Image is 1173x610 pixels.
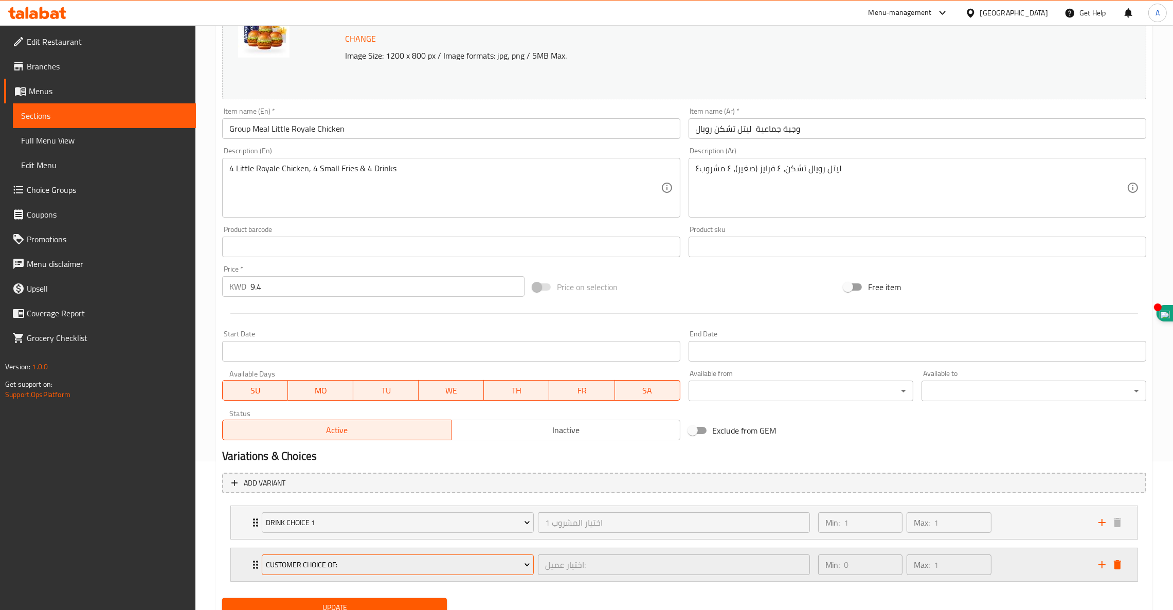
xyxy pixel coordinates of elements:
span: Edit Restaurant [27,35,188,48]
button: delete [1110,557,1125,572]
span: Change [345,31,376,46]
span: FR [553,383,610,398]
button: Customer Choice Of: [262,554,534,575]
button: TH [484,380,549,401]
span: SA [619,383,676,398]
button: WE [419,380,484,401]
button: Inactive [451,420,680,440]
a: Coverage Report [4,301,196,326]
span: A [1156,7,1160,19]
span: TU [357,383,414,398]
p: Max: [914,559,930,571]
span: MO [292,383,349,398]
a: Promotions [4,227,196,252]
span: Customer Choice Of: [266,559,530,571]
div: Expand [231,506,1138,539]
a: Choice Groups [4,177,196,202]
button: FR [549,380,615,401]
a: Edit Menu [13,153,196,177]
button: Add variant [222,473,1146,494]
span: TH [488,383,545,398]
span: Free item [868,281,901,293]
span: Edit Menu [21,159,188,171]
span: Upsell [27,282,188,295]
input: Enter name En [222,118,680,139]
div: ​ [922,381,1146,401]
a: Coupons [4,202,196,227]
span: Version: [5,360,30,373]
button: add [1094,557,1110,572]
a: Branches [4,54,196,79]
a: Menus [4,79,196,103]
button: TU [353,380,419,401]
input: Enter name Ar [689,118,1146,139]
button: Change [341,28,380,49]
div: [GEOGRAPHIC_DATA] [980,7,1048,19]
span: Exclude from GEM [713,424,777,437]
input: Please enter product sku [689,237,1146,257]
div: ​ [689,381,913,401]
span: Drink Choice 1 [266,516,530,529]
span: Full Menu View [21,134,188,147]
a: Support.OpsPlatform [5,388,70,401]
span: Menu disclaimer [27,258,188,270]
input: Please enter price [250,276,525,297]
p: Min: [825,559,840,571]
a: Sections [13,103,196,128]
li: Expand [222,544,1146,586]
p: KWD [229,280,246,293]
span: Sections [21,110,188,122]
h2: Variations & Choices [222,448,1146,464]
span: Coverage Report [27,307,188,319]
span: Promotions [27,233,188,245]
div: Menu-management [869,7,932,19]
span: Branches [27,60,188,73]
div: Expand [231,548,1138,581]
a: Edit Restaurant [4,29,196,54]
button: delete [1110,515,1125,530]
span: Get support on: [5,378,52,391]
span: Grocery Checklist [27,332,188,344]
button: add [1094,515,1110,530]
textarea: ليتل رويال تشكن، ٤ فرايز (صغير)، ٤ مشروب٤ [696,164,1127,212]
span: 1.0.0 [32,360,48,373]
span: WE [423,383,480,398]
span: Choice Groups [27,184,188,196]
p: Image Size: 1200 x 800 px / Image formats: jpg, png / 5MB Max. [341,49,1010,62]
button: SU [222,380,288,401]
a: Grocery Checklist [4,326,196,350]
button: Drink Choice 1 [262,512,534,533]
a: Menu disclaimer [4,252,196,276]
span: Price on selection [557,281,618,293]
span: Inactive [456,423,676,438]
span: SU [227,383,284,398]
a: Upsell [4,276,196,301]
button: MO [288,380,353,401]
textarea: 4 Little Royale Chicken, 4 Small Fries & 4 Drinks [229,164,660,212]
button: SA [615,380,680,401]
span: Add variant [244,477,285,490]
button: Active [222,420,452,440]
p: Min: [825,516,840,529]
input: Please enter product barcode [222,237,680,257]
img: 800X600_2638935570801624255.jpg [238,6,290,58]
span: Active [227,423,447,438]
p: Max: [914,516,930,529]
span: Coupons [27,208,188,221]
a: Full Menu View [13,128,196,153]
span: Menus [29,85,188,97]
li: Expand [222,501,1146,544]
